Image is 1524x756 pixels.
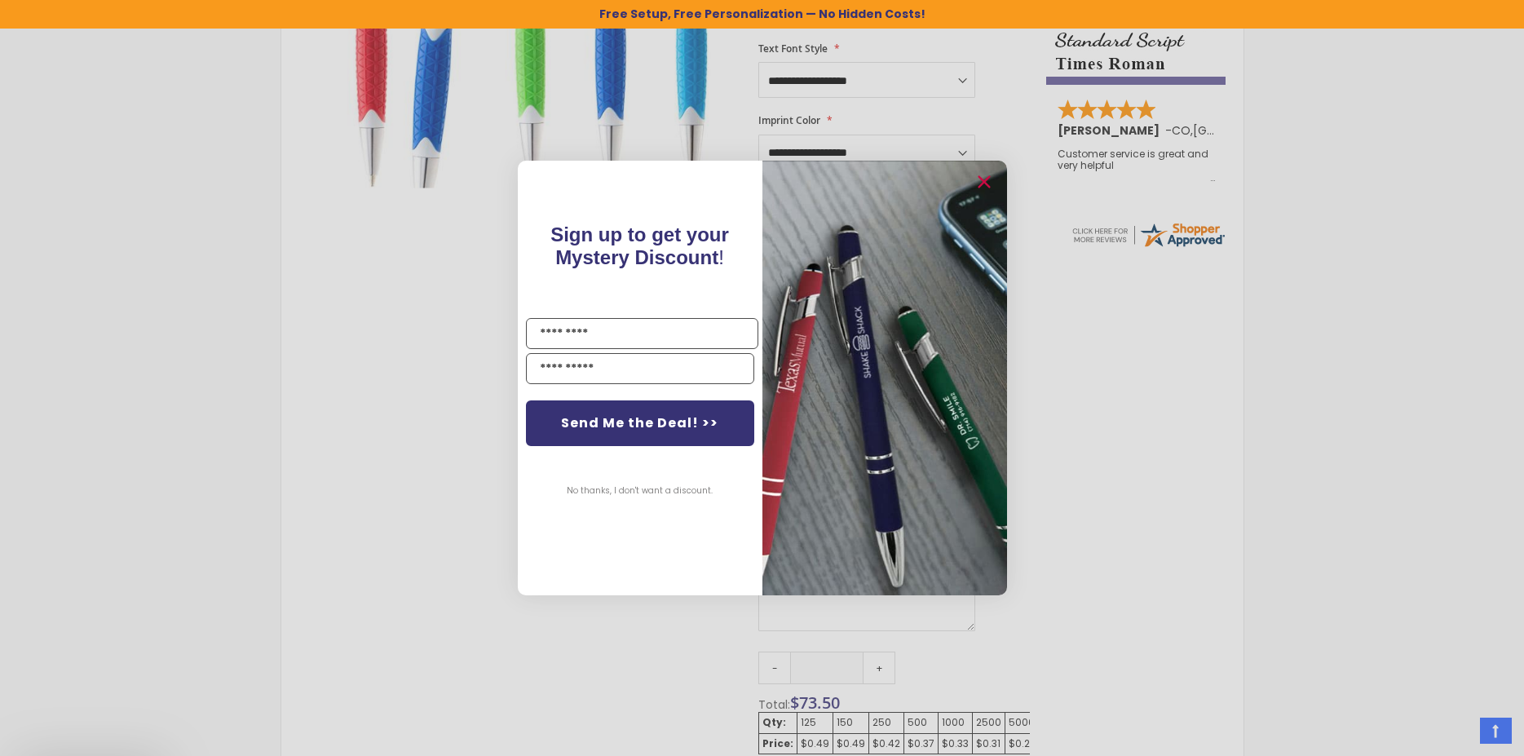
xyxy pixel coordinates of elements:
img: pop-up-image [762,161,1007,595]
span: Sign up to get your Mystery Discount [550,223,729,268]
button: Close dialog [971,169,997,195]
button: Send Me the Deal! >> [526,400,754,446]
span: ! [550,223,729,268]
button: No thanks, I don't want a discount. [559,471,721,511]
